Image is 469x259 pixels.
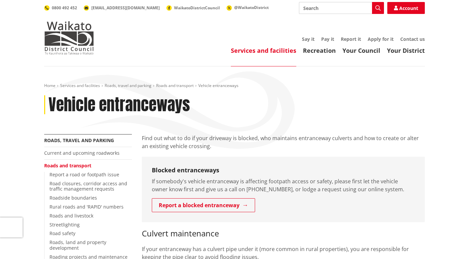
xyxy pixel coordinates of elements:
[49,213,93,219] a: Roads and livestock
[52,5,77,11] span: 0800 492 452
[341,36,361,42] a: Report it
[342,46,380,54] a: Your Council
[303,46,336,54] a: Recreation
[302,36,315,42] a: Say it
[44,21,94,54] img: Waikato District Council - Te Kaunihera aa Takiwaa o Waikato
[387,2,425,14] a: Account
[299,2,384,14] input: Search input
[368,36,394,42] a: Apply for it
[156,83,194,88] a: Roads and transport
[321,36,334,42] a: Pay it
[49,230,75,236] a: Road safety
[44,83,425,89] nav: breadcrumb
[174,5,220,11] span: WaikatoDistrictCouncil
[166,5,220,11] a: WaikatoDistrictCouncil
[142,229,425,238] h3: Culvert maintenance
[44,83,55,88] a: Home
[231,46,296,54] a: Services and facilities
[48,95,190,115] h1: Vehicle entranceways
[198,83,238,88] span: Vehicle entranceways
[44,162,91,169] a: Roads and transport
[49,239,106,251] a: Roads, land and property development
[91,5,160,11] span: [EMAIL_ADDRESS][DOMAIN_NAME]
[400,36,425,42] a: Contact us
[142,134,425,150] p: Find out what to do if your driveway is blocked, who maintains entranceway culverts and how to cr...
[44,150,120,156] a: Current and upcoming roadworks
[152,177,415,193] p: If somebody's vehicle entranceway is affecting footpath access or safety, please first let the ve...
[152,198,255,212] a: Report a blocked entranceway
[44,137,114,143] a: Roads, travel and parking
[105,83,151,88] a: Roads, travel and parking
[49,195,97,201] a: Roadside boundaries
[234,5,269,10] span: @WaikatoDistrict
[60,83,100,88] a: Services and facilities
[49,221,80,228] a: Streetlighting
[84,5,160,11] a: [EMAIL_ADDRESS][DOMAIN_NAME]
[227,5,269,10] a: @WaikatoDistrict
[49,171,119,178] a: Report a road or footpath issue
[49,204,124,210] a: Rural roads and 'RAPID' numbers
[44,5,77,11] a: 0800 492 452
[49,180,127,192] a: Road closures, corridor access and traffic management requests
[152,167,415,174] h3: Blocked entranceways
[387,46,425,54] a: Your District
